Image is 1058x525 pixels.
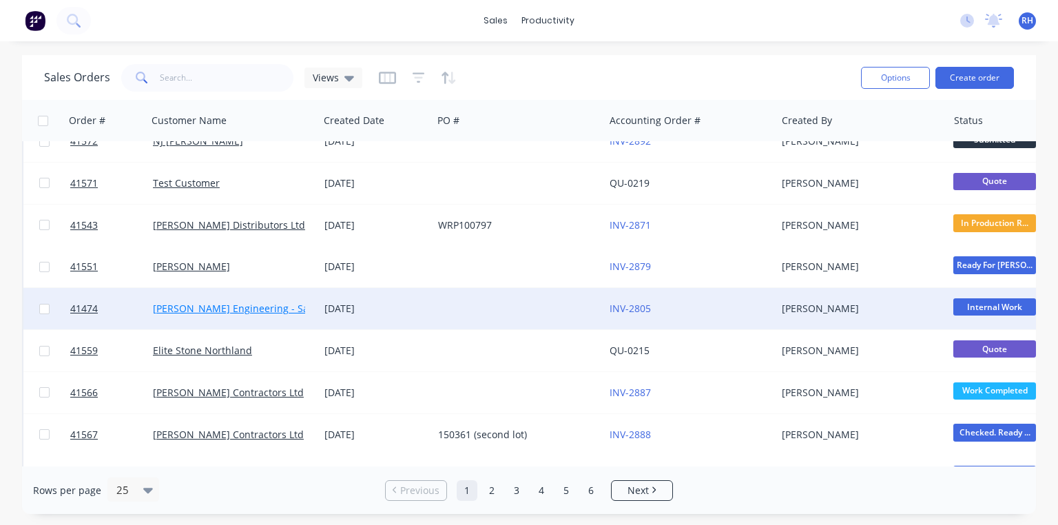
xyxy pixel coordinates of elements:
[324,218,427,232] div: [DATE]
[380,480,678,501] ul: Pagination
[861,67,930,89] button: Options
[70,121,153,162] a: 41572
[400,484,439,497] span: Previous
[70,344,98,358] span: 41559
[457,480,477,501] a: Page 1 is your current page
[610,114,701,127] div: Accounting Order #
[627,484,649,497] span: Next
[386,484,446,497] a: Previous page
[782,176,935,190] div: [PERSON_NAME]
[437,114,459,127] div: PO #
[70,386,98,400] span: 41566
[25,10,45,31] img: Factory
[70,246,153,287] a: 41551
[69,114,105,127] div: Order #
[782,114,832,127] div: Created By
[954,114,983,127] div: Status
[153,386,304,399] a: [PERSON_NAME] Contractors Ltd
[515,10,581,31] div: productivity
[324,428,427,442] div: [DATE]
[70,205,153,246] a: 41543
[481,480,502,501] a: Page 2
[70,260,98,274] span: 41551
[324,344,427,358] div: [DATE]
[44,71,110,84] h1: Sales Orders
[152,114,227,127] div: Customer Name
[324,176,427,190] div: [DATE]
[953,214,1036,231] span: In Production R...
[610,176,650,189] a: QU-0219
[953,340,1036,358] span: Quote
[33,484,101,497] span: Rows per page
[70,372,153,413] a: 41566
[612,484,672,497] a: Next page
[782,134,935,148] div: [PERSON_NAME]
[610,302,651,315] a: INV-2805
[935,67,1014,89] button: Create order
[153,176,220,189] a: Test Customer
[782,218,935,232] div: [PERSON_NAME]
[70,163,153,204] a: 41571
[324,134,427,148] div: [DATE]
[782,344,935,358] div: [PERSON_NAME]
[1021,14,1033,27] span: RH
[70,176,98,190] span: 41571
[324,302,427,316] div: [DATE]
[324,386,427,400] div: [DATE]
[438,218,591,232] div: WRP100797
[153,260,230,273] a: [PERSON_NAME]
[610,218,651,231] a: INV-2871
[153,344,252,357] a: Elite Stone Northland
[953,298,1036,316] span: Internal Work
[324,114,384,127] div: Created Date
[70,288,153,329] a: 41474
[70,218,98,232] span: 41543
[610,344,650,357] a: QU-0215
[70,428,98,442] span: 41567
[70,455,153,497] a: 41535
[953,382,1036,400] span: Work Completed
[782,302,935,316] div: [PERSON_NAME]
[438,428,591,442] div: 150361 (second lot)
[70,134,98,148] span: 41572
[70,302,98,316] span: 41474
[782,260,935,274] div: [PERSON_NAME]
[324,260,427,274] div: [DATE]
[953,424,1036,441] span: Checked. Ready ...
[610,386,651,399] a: INV-2887
[70,414,153,455] a: 41567
[782,386,935,400] div: [PERSON_NAME]
[556,480,577,501] a: Page 5
[610,428,651,441] a: INV-2888
[153,218,305,231] a: [PERSON_NAME] Distributors Ltd
[782,428,935,442] div: [PERSON_NAME]
[70,330,153,371] a: 41559
[153,302,326,315] a: [PERSON_NAME] Engineering - Safety
[953,256,1036,274] span: Ready For [PERSON_NAME]
[953,173,1036,190] span: Quote
[531,480,552,501] a: Page 4
[160,64,294,92] input: Search...
[506,480,527,501] a: Page 3
[477,10,515,31] div: sales
[610,260,651,273] a: INV-2879
[581,480,601,501] a: Page 6
[153,428,304,441] a: [PERSON_NAME] Contractors Ltd
[313,70,339,85] span: Views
